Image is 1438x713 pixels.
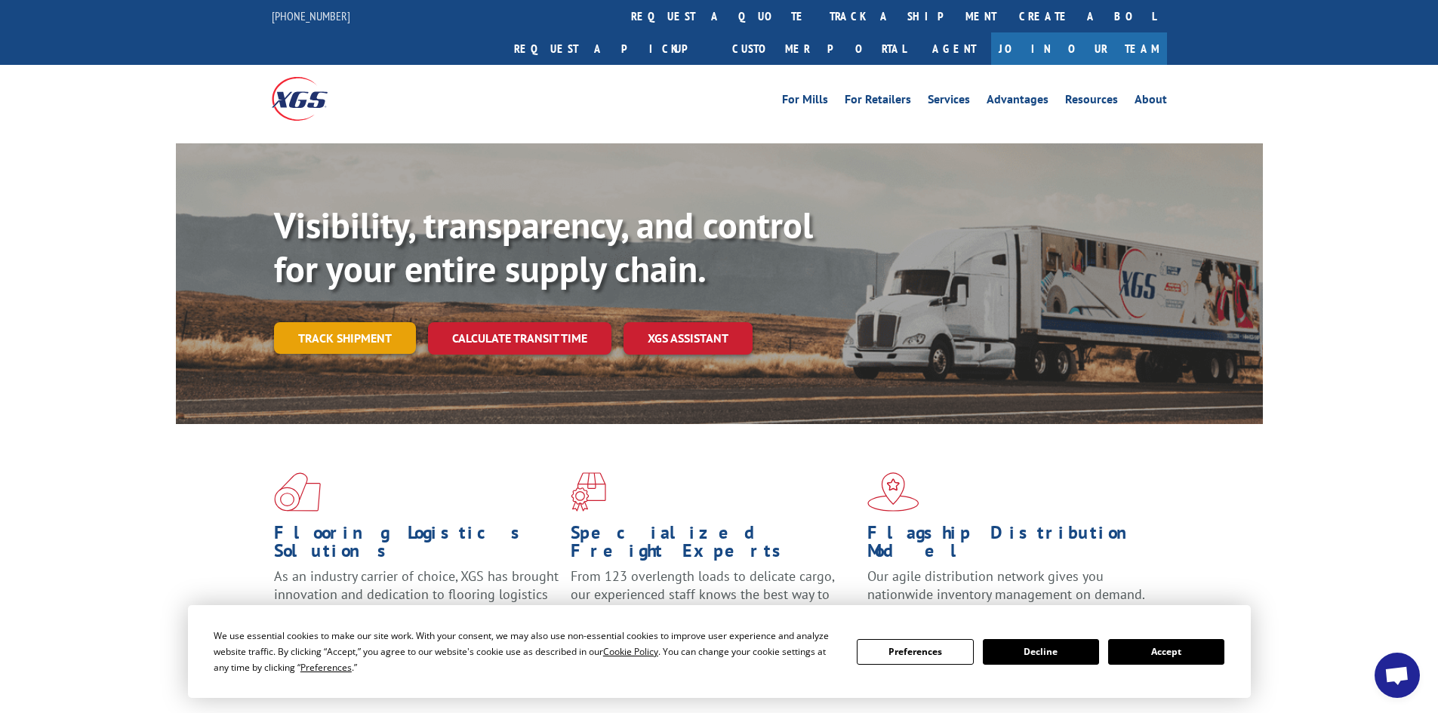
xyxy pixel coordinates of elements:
a: Customer Portal [721,32,917,65]
span: Preferences [300,661,352,674]
span: Cookie Policy [603,645,658,658]
a: Request a pickup [503,32,721,65]
div: Open chat [1375,653,1420,698]
div: We use essential cookies to make our site work. With your consent, we may also use non-essential ... [214,628,839,675]
a: For Retailers [845,94,911,110]
a: About [1135,94,1167,110]
div: Cookie Consent Prompt [188,605,1251,698]
a: Track shipment [274,322,416,354]
button: Accept [1108,639,1224,665]
a: Resources [1065,94,1118,110]
a: Advantages [987,94,1048,110]
h1: Flagship Distribution Model [867,524,1153,567]
a: XGS ASSISTANT [624,322,753,355]
button: Decline [983,639,1099,665]
a: For Mills [782,94,828,110]
p: From 123 overlength loads to delicate cargo, our experienced staff knows the best way to move you... [571,567,856,635]
a: Services [928,94,970,110]
b: Visibility, transparency, and control for your entire supply chain. [274,201,813,292]
img: xgs-icon-total-supply-chain-intelligence-red [274,472,321,512]
span: As an industry carrier of choice, XGS has brought innovation and dedication to flooring logistics... [274,567,559,621]
h1: Flooring Logistics Solutions [274,524,559,567]
a: Calculate transit time [428,322,611,355]
a: Join Our Team [991,32,1167,65]
span: Our agile distribution network gives you nationwide inventory management on demand. [867,567,1145,603]
a: Agent [917,32,991,65]
img: xgs-icon-flagship-distribution-model-red [867,472,919,512]
h1: Specialized Freight Experts [571,524,856,567]
button: Preferences [857,639,973,665]
img: xgs-icon-focused-on-flooring-red [571,472,606,512]
a: [PHONE_NUMBER] [272,8,350,23]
